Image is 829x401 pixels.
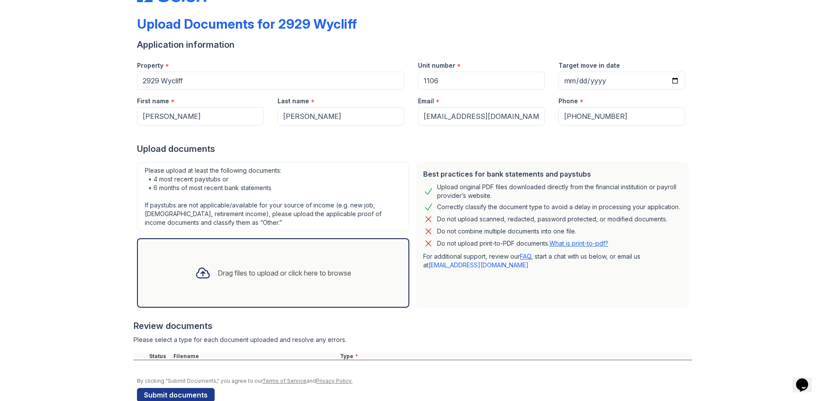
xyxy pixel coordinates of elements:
[558,97,578,105] label: Phone
[437,226,576,237] div: Do not combine multiple documents into one file.
[137,16,357,32] div: Upload Documents for 2929 Wycliff
[558,61,620,70] label: Target move in date
[793,366,820,392] iframe: chat widget
[134,335,692,344] div: Please select a type for each document uploaded and resolve any errors.
[423,252,682,270] p: For additional support, review our , start a chat with us below, or email us at
[423,169,682,179] div: Best practices for bank statements and paystubs
[316,378,352,384] a: Privacy Policy.
[437,183,682,200] div: Upload original PDF files downloaded directly from the financial institution or payroll provider’...
[437,239,608,248] p: Do not upload print-to-PDF documents.
[428,261,529,269] a: [EMAIL_ADDRESS][DOMAIN_NAME]
[437,214,667,224] div: Do not upload scanned, redacted, password protected, or modified documents.
[437,202,680,212] div: Correctly classify the document type to avoid a delay in processing your application.
[137,61,163,70] label: Property
[137,39,692,51] div: Application information
[418,97,434,105] label: Email
[137,97,169,105] label: First name
[338,353,692,360] div: Type
[520,253,531,260] a: FAQ
[218,268,351,278] div: Drag files to upload or click here to browse
[137,162,409,231] div: Please upload at least the following documents: • 4 most recent paystubs or • 6 months of most re...
[137,143,692,155] div: Upload documents
[262,378,307,384] a: Terms of Service
[137,378,692,385] div: By clicking "Submit Documents," you agree to our and
[172,353,338,360] div: Filename
[277,97,309,105] label: Last name
[147,353,172,360] div: Status
[134,320,692,332] div: Review documents
[549,240,608,247] a: What is print-to-pdf?
[418,61,455,70] label: Unit number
